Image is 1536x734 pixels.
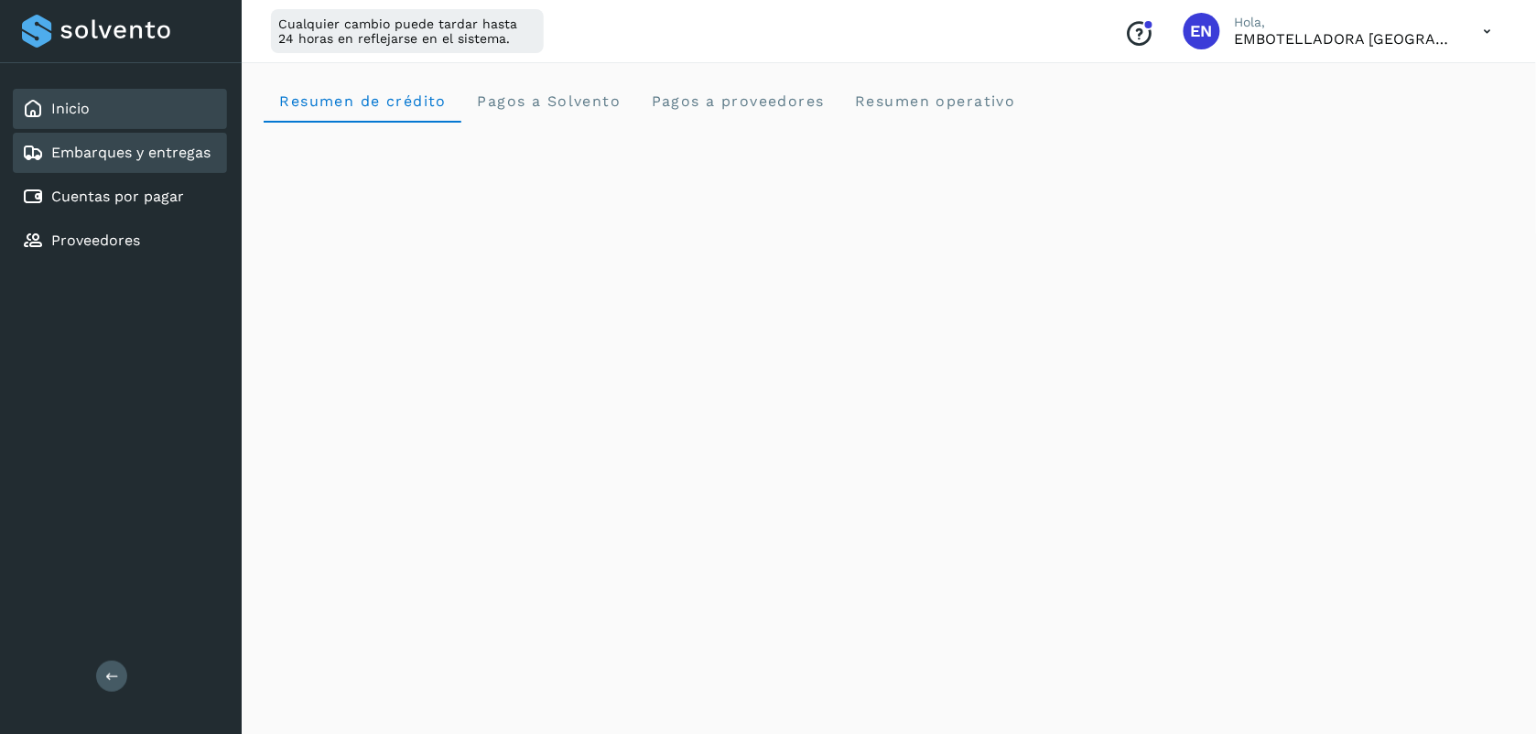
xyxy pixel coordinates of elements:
p: Hola, [1235,15,1455,30]
span: Pagos a proveedores [650,92,825,110]
span: Resumen operativo [854,92,1016,110]
a: Proveedores [51,232,140,249]
a: Cuentas por pagar [51,188,184,205]
p: EMBOTELLADORA NIAGARA DE MEXICO [1235,30,1455,48]
div: Inicio [13,89,227,129]
div: Embarques y entregas [13,133,227,173]
span: Resumen de crédito [278,92,447,110]
div: Proveedores [13,221,227,261]
a: Inicio [51,100,90,117]
span: Pagos a Solvento [476,92,621,110]
div: Cuentas por pagar [13,177,227,217]
div: Cualquier cambio puede tardar hasta 24 horas en reflejarse en el sistema. [271,9,544,53]
a: Embarques y entregas [51,144,211,161]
